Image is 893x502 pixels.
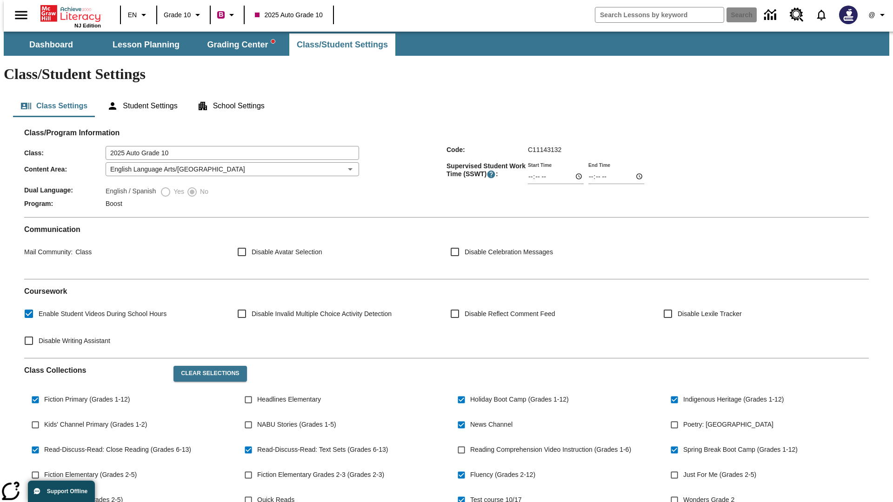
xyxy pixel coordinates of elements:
[4,32,889,56] div: SubNavbar
[106,186,156,198] label: English / Spanish
[252,247,322,257] span: Disable Avatar Selection
[160,7,207,23] button: Grade: Grade 10, Select a grade
[465,309,555,319] span: Disable Reflect Comment Feed
[486,170,496,179] button: Supervised Student Work Time is the timeframe when students can take LevelSet and when lessons ar...
[863,7,893,23] button: Profile/Settings
[74,23,101,28] span: NJ Edition
[446,162,528,179] span: Supervised Student Work Time (SSWT) :
[470,395,569,404] span: Holiday Boot Camp (Grades 1-12)
[113,40,180,50] span: Lesson Planning
[100,95,185,117] button: Student Settings
[24,186,106,194] span: Dual Language :
[24,248,73,256] span: Mail Community :
[784,2,809,27] a: Resource Center, Will open in new tab
[106,162,359,176] div: English Language Arts/[GEOGRAPHIC_DATA]
[683,470,756,480] span: Just For Me (Grades 2-5)
[257,445,388,455] span: Read-Discuss-Read: Text Sets (Grades 6-13)
[595,7,724,22] input: search field
[24,200,106,207] span: Program :
[106,146,359,160] input: Class
[194,33,287,56] button: Grading Center
[171,187,184,197] span: Yes
[106,200,122,207] span: Boost
[257,420,336,429] span: NABU Stories (Grades 1-5)
[470,420,513,429] span: News Channel
[29,40,73,50] span: Dashboard
[164,10,191,20] span: Grade 10
[198,187,208,197] span: No
[252,309,392,319] span: Disable Invalid Multiple Choice Activity Detection
[40,3,101,28] div: Home
[678,309,742,319] span: Disable Lexile Tracker
[759,2,784,28] a: Data Center
[39,309,167,319] span: Enable Student Videos During School Hours
[24,225,869,271] div: Communication
[24,165,106,173] span: Content Area :
[173,366,247,382] button: Clear Selections
[24,128,869,137] h2: Class/Program Information
[13,95,880,117] div: Class/Student Settings
[44,445,191,455] span: Read-Discuss-Read: Close Reading (Grades 6-13)
[207,40,274,50] span: Grading Center
[7,1,35,29] button: Open side menu
[470,445,631,455] span: Reading Comprehension Video Instruction (Grades 1-6)
[683,420,773,429] span: Poetry: [GEOGRAPHIC_DATA]
[24,225,869,234] h2: Communication
[40,4,101,23] a: Home
[39,336,110,346] span: Disable Writing Assistant
[5,33,98,56] button: Dashboard
[257,470,384,480] span: Fiction Elementary Grades 2-3 (Grades 2-3)
[128,10,137,20] span: EN
[24,138,869,210] div: Class/Program Information
[44,420,147,429] span: Kids' Channel Primary (Grades 1-2)
[44,395,130,404] span: Fiction Primary (Grades 1-12)
[28,481,95,502] button: Support Offline
[13,95,95,117] button: Class Settings
[4,33,396,56] div: SubNavbar
[297,40,388,50] span: Class/Student Settings
[44,470,137,480] span: Fiction Elementary (Grades 2-5)
[470,470,535,480] span: Fluency (Grades 2-12)
[124,7,153,23] button: Language: EN, Select a language
[868,10,875,20] span: @
[219,9,223,20] span: B
[24,149,106,157] span: Class :
[833,3,863,27] button: Select a new avatar
[47,488,87,495] span: Support Offline
[446,146,528,153] span: Code :
[809,3,833,27] a: Notifications
[683,395,784,404] span: Indigenous Heritage (Grades 1-12)
[24,287,869,296] h2: Course work
[100,33,193,56] button: Lesson Planning
[271,40,275,43] svg: writing assistant alert
[839,6,858,24] img: Avatar
[257,395,321,404] span: Headlines Elementary
[588,161,610,168] label: End Time
[255,10,322,20] span: 2025 Auto Grade 10
[289,33,395,56] button: Class/Student Settings
[73,248,92,256] span: Class
[190,95,272,117] button: School Settings
[213,7,241,23] button: Boost Class color is violet red. Change class color
[465,247,553,257] span: Disable Celebration Messages
[683,445,798,455] span: Spring Break Boot Camp (Grades 1-12)
[24,366,166,375] h2: Class Collections
[528,161,552,168] label: Start Time
[24,287,869,350] div: Coursework
[528,146,561,153] span: C11143132
[4,66,889,83] h1: Class/Student Settings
